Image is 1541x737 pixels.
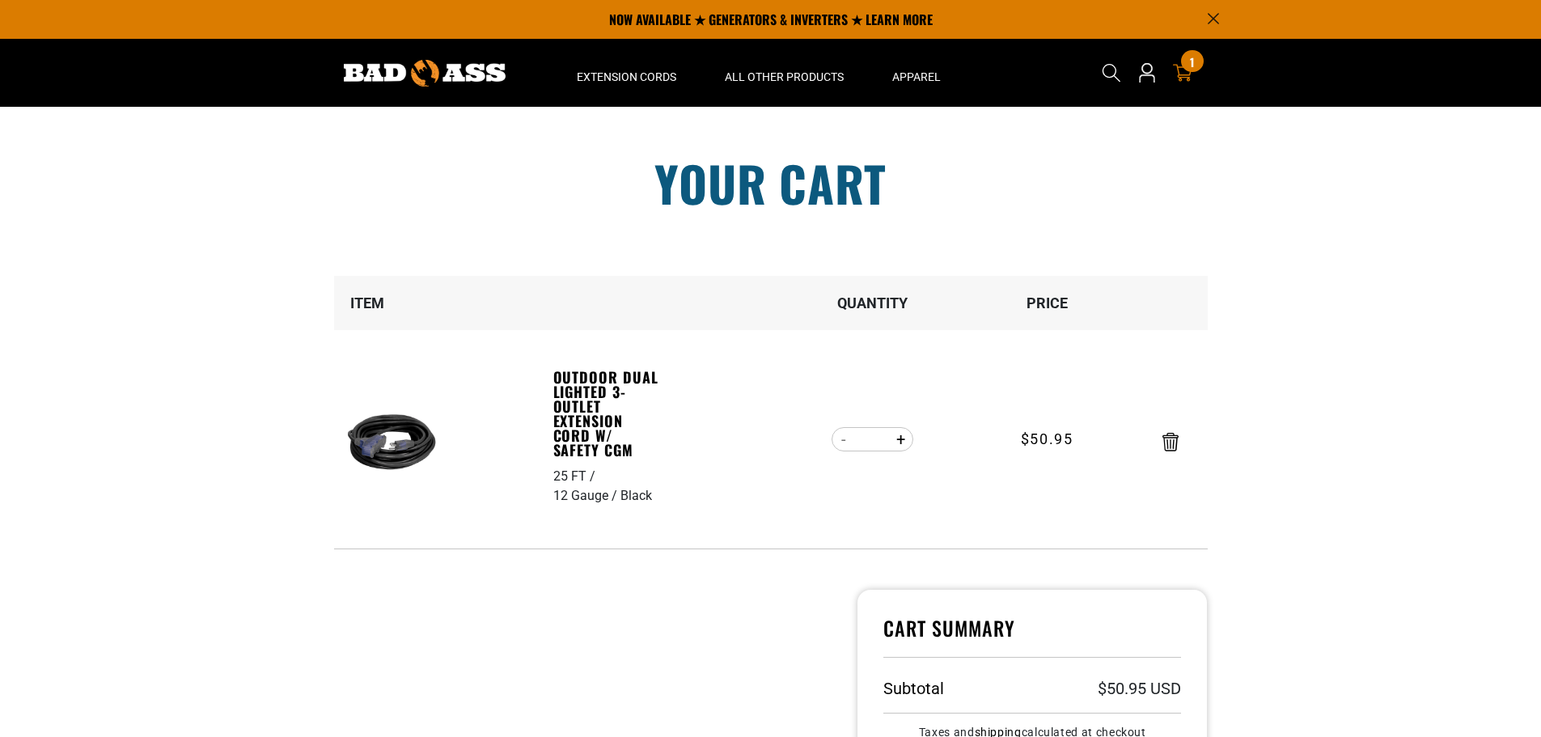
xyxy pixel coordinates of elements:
[552,39,701,107] summary: Extension Cords
[1162,436,1179,447] a: Remove Outdoor Dual Lighted 3-Outlet Extension Cord w/ Safety CGM - 25 FT / 12 Gauge / Black
[553,467,599,486] div: 25 FT
[1190,56,1194,68] span: 1
[553,370,665,457] a: Outdoor Dual Lighted 3-Outlet Extension Cord w/ Safety CGM
[1099,60,1124,86] summary: Search
[883,680,944,697] h3: Subtotal
[620,486,652,506] div: Black
[883,616,1182,658] h4: Cart Summary
[553,486,620,506] div: 12 Gauge
[344,60,506,87] img: Bad Ass Extension Cords
[1098,680,1181,697] p: $50.95 USD
[785,276,959,330] th: Quantity
[322,159,1220,207] h1: Your cart
[725,70,844,84] span: All Other Products
[1021,428,1073,450] span: $50.95
[959,276,1134,330] th: Price
[892,70,941,84] span: Apparel
[341,395,442,497] img: black
[334,276,552,330] th: Item
[868,39,965,107] summary: Apparel
[857,426,888,453] input: Quantity for Outdoor Dual Lighted 3-Outlet Extension Cord w/ Safety CGM
[701,39,868,107] summary: All Other Products
[577,70,676,84] span: Extension Cords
